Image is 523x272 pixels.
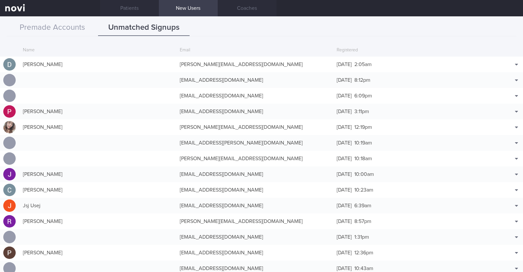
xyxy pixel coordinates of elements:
[20,58,177,71] div: [PERSON_NAME]
[177,246,333,259] div: [EMAIL_ADDRESS][DOMAIN_NAME]
[20,246,177,259] div: [PERSON_NAME]
[20,215,177,228] div: [PERSON_NAME]
[177,58,333,71] div: [PERSON_NAME][EMAIL_ADDRESS][DOMAIN_NAME]
[337,266,352,271] span: [DATE]
[354,172,374,177] span: 10:00am
[177,168,333,181] div: [EMAIL_ADDRESS][DOMAIN_NAME]
[177,152,333,165] div: [PERSON_NAME][EMAIL_ADDRESS][DOMAIN_NAME]
[177,230,333,244] div: [EMAIL_ADDRESS][DOMAIN_NAME]
[337,125,352,130] span: [DATE]
[177,105,333,118] div: [EMAIL_ADDRESS][DOMAIN_NAME]
[20,105,177,118] div: [PERSON_NAME]
[20,168,177,181] div: [PERSON_NAME]
[337,219,352,224] span: [DATE]
[177,121,333,134] div: [PERSON_NAME][EMAIL_ADDRESS][DOMAIN_NAME]
[337,156,352,161] span: [DATE]
[177,183,333,196] div: [EMAIL_ADDRESS][DOMAIN_NAME]
[354,62,372,67] span: 2:05am
[337,203,352,208] span: [DATE]
[177,215,333,228] div: [PERSON_NAME][EMAIL_ADDRESS][DOMAIN_NAME]
[354,156,372,161] span: 10:18am
[20,183,177,196] div: [PERSON_NAME]
[177,89,333,102] div: [EMAIL_ADDRESS][DOMAIN_NAME]
[7,20,98,36] button: Premade Accounts
[337,187,352,193] span: [DATE]
[177,136,333,149] div: [EMAIL_ADDRESS][PERSON_NAME][DOMAIN_NAME]
[354,140,372,145] span: 10:19am
[98,20,190,36] button: Unmatched Signups
[354,266,373,271] span: 10:43am
[354,109,369,114] span: 3:11pm
[354,125,372,130] span: 12:19pm
[337,93,352,98] span: [DATE]
[337,250,352,255] span: [DATE]
[354,250,373,255] span: 12:36pm
[177,74,333,87] div: [EMAIL_ADDRESS][DOMAIN_NAME]
[354,219,371,224] span: 8:57pm
[354,203,371,208] span: 6:39am
[333,44,490,57] div: Registered
[337,140,352,145] span: [DATE]
[177,199,333,212] div: [EMAIL_ADDRESS][DOMAIN_NAME]
[20,121,177,134] div: [PERSON_NAME]
[20,44,177,57] div: Name
[337,62,352,67] span: [DATE]
[337,172,352,177] span: [DATE]
[337,234,352,240] span: [DATE]
[337,109,352,114] span: [DATE]
[354,77,370,83] span: 8:12pm
[354,234,369,240] span: 1:31pm
[354,93,372,98] span: 6:09pm
[354,187,373,193] span: 10:23am
[20,199,177,212] div: Jsj Usej
[337,77,352,83] span: [DATE]
[177,44,333,57] div: Email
